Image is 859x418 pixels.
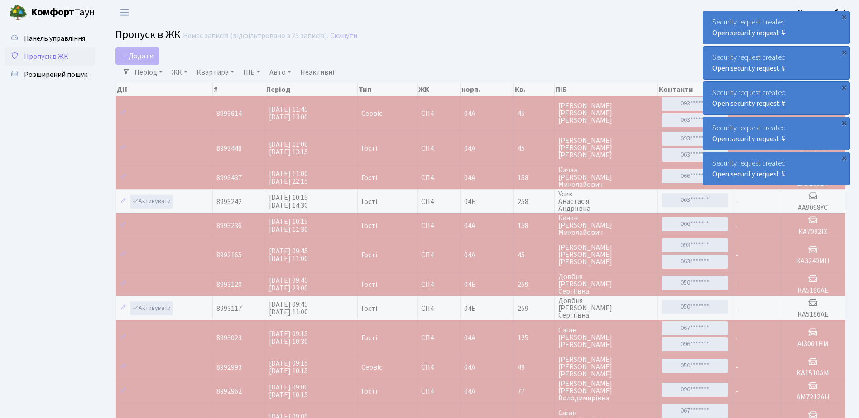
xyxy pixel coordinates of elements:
[712,63,785,73] a: Open security request #
[421,305,456,312] span: СП4
[712,169,785,179] a: Open security request #
[216,280,242,290] span: 8993120
[514,83,555,96] th: Кв.
[703,152,849,185] div: Security request created
[785,393,841,402] h5: АМ7212АН
[785,204,841,212] h5: АА9098YC
[518,364,551,371] span: 49
[785,369,841,378] h5: KA1510AM
[269,104,308,122] span: [DATE] 11:45 [DATE] 13:00
[558,102,654,124] span: [PERSON_NAME] [PERSON_NAME] [PERSON_NAME]
[216,362,242,372] span: 8992993
[840,12,849,21] div: ×
[421,252,456,259] span: СП4
[193,65,238,80] a: Квартира
[216,221,242,231] span: 8993236
[269,139,308,157] span: [DATE] 11:00 [DATE] 13:15
[269,246,308,264] span: [DATE] 09:45 [DATE] 11:00
[5,29,95,47] a: Панель управління
[269,169,308,186] span: [DATE] 11:00 [DATE] 22:15
[798,7,848,18] a: Консьєрж б. 4.
[130,301,173,315] a: Активувати
[464,362,475,372] span: 04А
[518,222,551,229] span: 158
[421,222,456,229] span: СП4
[269,382,308,400] span: [DATE] 09:00 [DATE] 10:15
[785,286,841,295] h5: КА5186АЕ
[703,82,849,114] div: Security request created
[558,190,654,212] span: Усик Анастасія Андріївна
[269,193,308,210] span: [DATE] 10:15 [DATE] 14:30
[558,273,654,295] span: Довбня [PERSON_NAME] Сергіївна
[361,222,377,229] span: Гості
[518,174,551,181] span: 158
[518,252,551,259] span: 45
[555,83,658,96] th: ПІБ
[361,174,377,181] span: Гості
[658,83,732,96] th: Контакти
[785,180,841,188] h5: ВА7266ВТ
[736,280,739,290] span: -
[213,83,265,96] th: #
[736,197,739,207] span: -
[183,32,328,40] div: Немає записів (відфільтровано з 25 записів).
[361,388,377,395] span: Гості
[421,110,456,117] span: СП4
[464,304,476,313] span: 04Б
[736,221,739,231] span: -
[131,65,166,80] a: Період
[216,386,242,396] span: 8992962
[24,33,85,43] span: Панель управління
[269,299,308,317] span: [DATE] 09:45 [DATE] 11:00
[464,221,475,231] span: 04А
[115,47,159,65] a: Додати
[361,198,377,205] span: Гості
[361,364,382,371] span: Сервіс
[240,65,264,80] a: ПІБ
[518,198,551,205] span: 258
[31,5,74,19] b: Комфорт
[558,166,654,188] span: Качан [PERSON_NAME] Миколайович
[736,333,739,343] span: -
[358,83,418,96] th: Тип
[464,197,476,207] span: 04Б
[464,143,475,153] span: 04А
[9,4,27,22] img: logo.png
[418,83,461,96] th: ЖК
[558,327,654,348] span: Саган [PERSON_NAME] [PERSON_NAME]
[5,66,95,84] a: Розширений пошук
[421,198,456,205] span: СП4
[798,8,848,18] b: Консьєрж б. 4.
[840,83,849,92] div: ×
[558,137,654,159] span: [PERSON_NAME] [PERSON_NAME] [PERSON_NAME]
[115,27,181,43] span: Пропуск в ЖК
[421,364,456,371] span: СП4
[703,11,849,44] div: Security request created
[216,304,242,313] span: 8993117
[461,83,514,96] th: корп.
[361,305,377,312] span: Гості
[518,388,551,395] span: 77
[840,118,849,127] div: ×
[361,252,377,259] span: Гості
[712,28,785,38] a: Open security request #
[421,334,456,342] span: СП4
[736,386,739,396] span: -
[421,281,456,288] span: СП4
[558,244,654,266] span: [PERSON_NAME] [PERSON_NAME] [PERSON_NAME]
[216,250,242,260] span: 8993165
[518,281,551,288] span: 259
[216,333,242,343] span: 8993023
[361,110,382,117] span: Сервіс
[216,109,242,119] span: 8993614
[361,145,377,152] span: Гості
[269,275,308,293] span: [DATE] 09:45 [DATE] 23:00
[558,356,654,378] span: [PERSON_NAME] [PERSON_NAME] [PERSON_NAME]
[518,110,551,117] span: 45
[736,362,739,372] span: -
[736,304,739,313] span: -
[421,174,456,181] span: СП4
[269,329,308,347] span: [DATE] 09:15 [DATE] 10:30
[785,228,841,236] h5: КА7092ІХ
[361,334,377,342] span: Гості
